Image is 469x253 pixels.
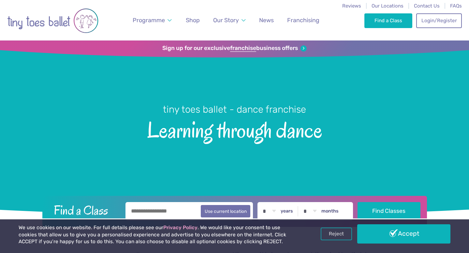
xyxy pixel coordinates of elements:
button: Use current location [201,205,251,217]
a: Reviews [342,3,361,9]
img: tiny toes ballet [7,4,98,37]
a: Accept [357,224,450,243]
a: Programme [130,13,175,28]
a: Contact Us [414,3,440,9]
label: months [321,208,339,214]
p: We use cookies on our website. For full details please see our . We would like your consent to us... [19,224,299,245]
span: Franchising [287,17,319,24]
span: Learning through dance [11,116,458,142]
a: Our Locations [372,3,403,9]
a: Franchising [285,13,323,28]
strong: franchise [230,45,256,52]
h2: Find a Class [49,202,121,218]
span: Shop [186,17,200,24]
small: tiny toes ballet - dance franchise [163,104,306,115]
a: Find a Class [364,13,412,28]
span: Our Story [213,17,239,24]
a: Our Story [210,13,249,28]
span: Programme [133,17,165,24]
a: Reject [321,228,352,240]
button: Find Classes [358,202,420,220]
span: News [259,17,274,24]
a: Login/Register [416,13,462,28]
a: Sign up for our exclusivefranchisebusiness offers [162,45,307,52]
a: News [256,13,277,28]
label: years [281,208,293,214]
a: FAQs [450,3,462,9]
a: Shop [183,13,203,28]
a: Privacy Policy [163,225,198,230]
